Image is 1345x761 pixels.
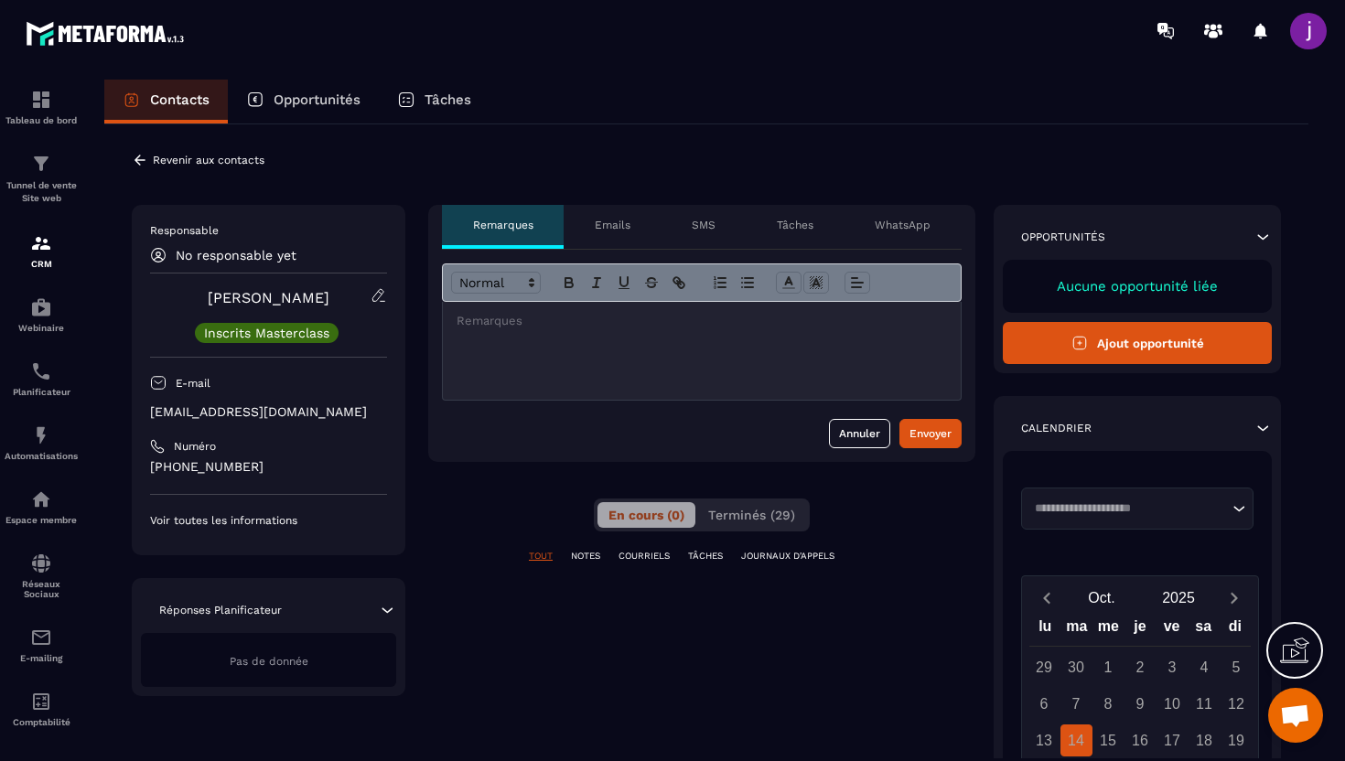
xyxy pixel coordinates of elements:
[619,550,670,563] p: COURRIELS
[5,653,78,663] p: E-mailing
[1124,724,1157,756] div: 16
[1188,614,1220,646] div: sa
[425,91,471,108] p: Tâches
[5,387,78,397] p: Planificateur
[150,223,387,238] p: Responsable
[1021,278,1254,295] p: Aucune opportunité liée
[1268,688,1323,743] div: Ouvrir le chat
[1028,651,1060,683] div: 29
[1028,724,1060,756] div: 13
[30,488,52,510] img: automations
[875,218,931,232] p: WhatsApp
[5,475,78,539] a: automationsautomationsEspace membre
[230,655,308,668] span: Pas de donnée
[208,289,329,306] a: [PERSON_NAME]
[5,451,78,461] p: Automatisations
[153,154,264,166] p: Revenir aux contacts
[5,613,78,677] a: emailemailE-mailing
[5,717,78,727] p: Comptabilité
[708,508,795,522] span: Terminés (29)
[1140,582,1217,614] button: Open years overlay
[473,218,533,232] p: Remarques
[5,515,78,525] p: Espace membre
[608,508,684,522] span: En cours (0)
[26,16,190,50] img: logo
[30,691,52,713] img: accountant
[5,219,78,283] a: formationformationCRM
[1092,614,1124,646] div: me
[899,419,962,448] button: Envoyer
[5,323,78,333] p: Webinaire
[1124,651,1157,683] div: 2
[688,550,723,563] p: TÂCHES
[5,411,78,475] a: automationsautomationsAutomatisations
[1021,421,1092,435] p: Calendrier
[1157,688,1189,720] div: 10
[30,552,52,574] img: social-network
[30,153,52,175] img: formation
[1221,724,1253,756] div: 19
[30,89,52,111] img: formation
[1217,585,1251,610] button: Next month
[1028,499,1228,518] input: Search for option
[5,579,78,599] p: Réseaux Sociaux
[1021,230,1105,244] p: Opportunités
[1092,651,1124,683] div: 1
[1060,688,1092,720] div: 7
[1092,688,1124,720] div: 8
[1029,614,1061,646] div: lu
[571,550,600,563] p: NOTES
[5,139,78,219] a: formationformationTunnel de vente Site web
[150,513,387,528] p: Voir toutes les informations
[30,232,52,254] img: formation
[1221,688,1253,720] div: 12
[1029,585,1063,610] button: Previous month
[5,677,78,741] a: accountantaccountantComptabilité
[1157,724,1189,756] div: 17
[228,80,379,123] a: Opportunités
[1189,651,1221,683] div: 4
[1028,688,1060,720] div: 6
[692,218,716,232] p: SMS
[1060,724,1092,756] div: 14
[379,80,490,123] a: Tâches
[150,403,387,421] p: [EMAIL_ADDRESS][DOMAIN_NAME]
[1003,322,1272,364] button: Ajout opportunité
[1092,724,1124,756] div: 15
[5,179,78,205] p: Tunnel de vente Site web
[176,376,210,391] p: E-mail
[697,502,806,528] button: Terminés (29)
[1189,688,1221,720] div: 11
[1157,651,1189,683] div: 3
[274,91,360,108] p: Opportunités
[1060,651,1092,683] div: 30
[777,218,813,232] p: Tâches
[150,458,387,476] p: [PHONE_NUMBER]
[30,424,52,446] img: automations
[1061,614,1093,646] div: ma
[30,296,52,318] img: automations
[529,550,553,563] p: TOUT
[595,218,630,232] p: Emails
[5,75,78,139] a: formationformationTableau de bord
[5,539,78,613] a: social-networksocial-networkRéseaux Sociaux
[204,327,329,339] p: Inscrits Masterclass
[1219,614,1251,646] div: di
[597,502,695,528] button: En cours (0)
[1189,724,1221,756] div: 18
[5,115,78,125] p: Tableau de bord
[176,248,296,263] p: No responsable yet
[30,360,52,382] img: scheduler
[5,347,78,411] a: schedulerschedulerPlanificateur
[1156,614,1188,646] div: ve
[1063,582,1140,614] button: Open months overlay
[1221,651,1253,683] div: 5
[5,283,78,347] a: automationsautomationsWebinaire
[5,259,78,269] p: CRM
[1021,488,1254,530] div: Search for option
[159,603,282,617] p: Réponses Planificateur
[909,424,952,443] div: Envoyer
[1124,614,1157,646] div: je
[150,91,210,108] p: Contacts
[829,419,890,448] button: Annuler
